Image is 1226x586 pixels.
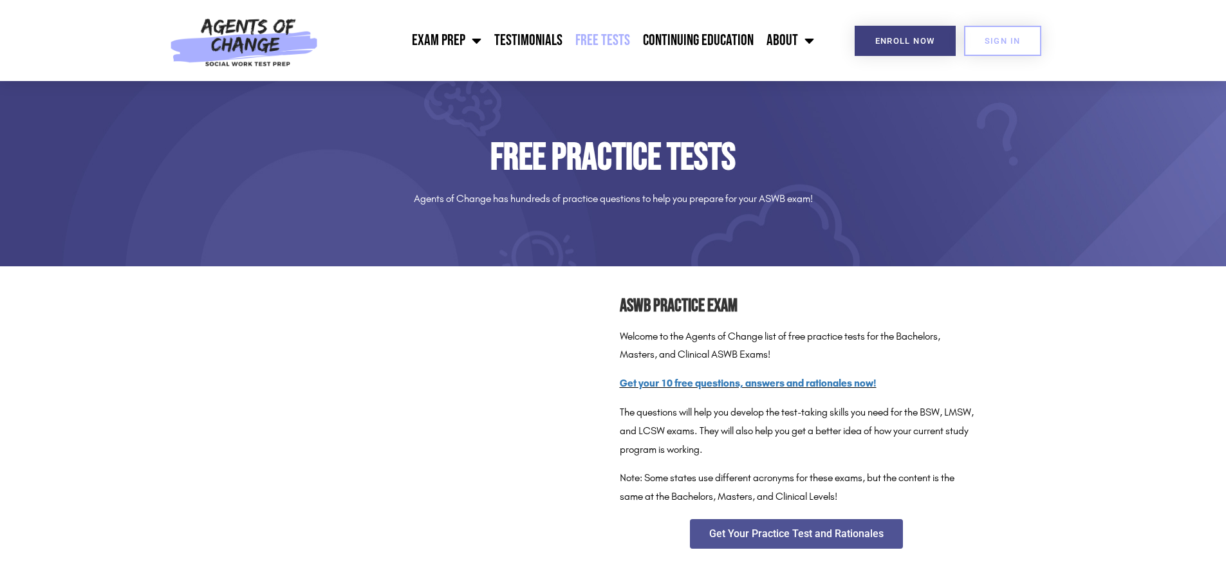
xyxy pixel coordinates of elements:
span: Enroll Now [875,37,935,45]
a: Get your 10 free questions, answers and rationales now! [620,377,877,389]
p: The questions will help you develop the test-taking skills you need for the BSW, LMSW, and LCSW e... [620,403,974,459]
a: Enroll Now [855,26,956,56]
span: SIGN IN [985,37,1021,45]
p: Note: Some states use different acronyms for these exams, but the content is the same at the Bach... [620,469,974,506]
a: Testimonials [488,24,569,57]
h2: ASWB Practice Exam [620,292,974,321]
p: Agents of Change has hundreds of practice questions to help you prepare for your ASWB exam! [253,190,974,208]
nav: Menu [325,24,821,57]
span: Get Your Practice Test and Rationales [709,529,884,539]
a: About [760,24,821,57]
a: Exam Prep [405,24,488,57]
a: Get Your Practice Test and Rationales [690,519,903,549]
h1: Free Practice Tests [253,139,974,177]
a: Free Tests [569,24,636,57]
p: Welcome to the Agents of Change list of free practice tests for the Bachelors, Masters, and Clini... [620,327,974,365]
a: Continuing Education [636,24,760,57]
a: SIGN IN [964,26,1041,56]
